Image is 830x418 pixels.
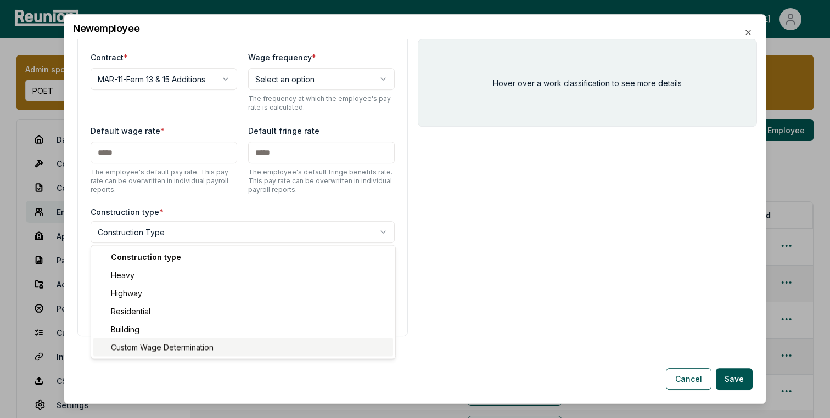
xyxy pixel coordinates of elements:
div: Construction type [93,248,393,266]
span: Building [111,324,139,335]
span: Custom Wage Determination [111,342,214,353]
span: Residential [111,306,150,317]
span: Heavy [111,269,134,281]
span: Highway [111,287,142,299]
